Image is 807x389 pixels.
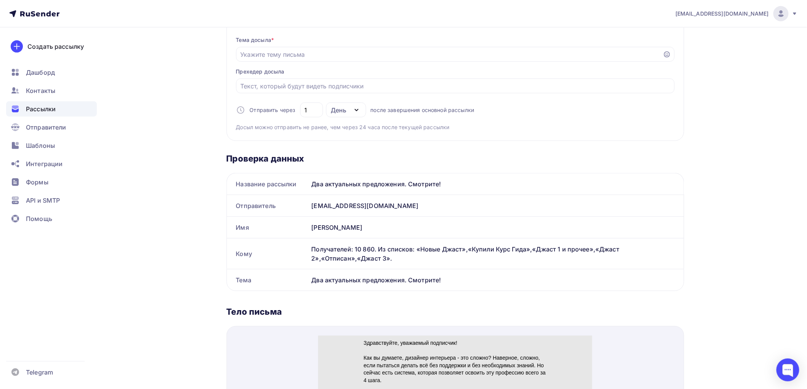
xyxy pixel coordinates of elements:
span: Telegram [26,368,53,377]
div: Название рассылки [227,173,309,195]
div: [EMAIL_ADDRESS][DOMAIN_NAME] [309,195,684,216]
div: Тема досыла [236,36,274,44]
div: Прехедер досыла [236,68,285,75]
div: Отправитель [227,195,309,216]
div: Два актуальных предложения. Смотрите! [309,173,684,195]
div: Два актуальных предложения. Смотрите! [309,269,684,291]
input: Текст, который будут видеть подписчики [240,82,670,91]
p: Вы сможете сделать интерьер для себя — по понятному алгоритму, без сложных программ и навыков рис... [46,56,229,86]
p: ------------------------------------------------------------------------- [46,123,229,131]
a: [EMAIL_ADDRESS][DOMAIN_NAME] [675,6,798,21]
a: Отписаться от рассылки [94,221,154,227]
span: Отправить через [250,106,296,114]
div: День [331,106,347,115]
div: [PERSON_NAME] [309,217,684,238]
p: Здравствуйте, уважаемый подписчик! [46,4,229,11]
span: Контакты [26,86,55,95]
p: В этом закрытом клубе вы видите пошагово, как с помощью ChatGPT, MidJourney и других нейросетей в... [46,131,229,153]
a: Отправители [6,120,97,135]
span: Помощь [26,214,52,223]
span: [EMAIL_ADDRESS][DOMAIN_NAME] [675,10,769,18]
div: Имя [227,217,309,238]
a: Жмите сюда и присоединяйтесь к клубу прямо сейчас [46,183,191,189]
p: Если я вам надоел: [46,220,229,228]
span: после завершения основной рассылки [371,106,474,114]
div: Получателей: 10 860. Из списков: «Новые Джаст»,«Купили Курс Гида»,«Джаст 1 и прочее»,«Джаст 2»,«О... [312,245,675,263]
div: Тема [227,269,309,291]
p: Как вы думаете, дизайнер интерьера - это сложно? Наверное, сложно, если пытаться делать всё без п... [46,19,229,48]
span: Дашборд [26,68,55,77]
div: Кому [227,239,309,269]
p: С уважением, [PERSON_NAME] [46,198,229,205]
span: Шаблоны [26,141,55,150]
span: Отправители [26,123,66,132]
button: День [326,102,366,117]
span: Интеграции [26,159,63,168]
a: ЗАХОДИТЕ, ВХОД СВОБОДНЫЙ [46,116,131,122]
a: Дашборд [6,65,97,80]
p: Мероприятие это оплаты не требует. Здесь вход свободен для всех желающих. Именно поэтому попробов... [46,93,229,108]
a: Рассылки [6,101,97,117]
p: Цена — всего 2990 ₽ в месяц. Это меньше, чем ужин на двоих в ресторане. И никакой рассрочки, кред... [46,160,229,175]
div: Тело письма [227,306,684,317]
div: Создать рассылку [27,42,84,51]
span: Рассылки [26,104,56,114]
span: API и SMTP [26,196,60,205]
span: Досыл можно отправить не ранее, чем через 24 часа после текущей рассылки [236,123,450,131]
div: Проверка данных [227,153,684,164]
a: Контакты [6,83,97,98]
a: Шаблоны [6,138,97,153]
a: Формы [6,174,97,190]
input: Укажите тему письма [240,50,659,59]
span: Формы [26,178,48,187]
